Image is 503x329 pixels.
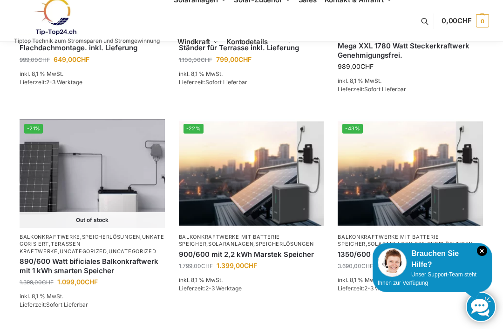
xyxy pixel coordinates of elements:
span: 2-3 Werktage [205,285,242,292]
p: , , , , , [20,234,165,255]
span: Lieferzeit: [20,79,82,86]
div: Brauchen Sie Hilfe? [378,248,487,270]
bdi: 1.399,00 [20,279,54,286]
span: CHF [238,55,251,63]
a: -21% Out of stockASE 1000 Batteriespeicher [20,119,165,228]
span: CHF [38,56,50,63]
a: -43%Balkonkraftwerk mit Marstek Speicher [338,119,483,228]
span: Sofort Lieferbar [205,79,247,86]
a: -22%Balkonkraftwerk mit Marstek Speicher [179,119,324,228]
p: inkl. 8,1 % MwSt. [338,276,483,284]
span: Lieferzeit: [179,79,247,86]
span: CHF [42,279,54,286]
a: Windkraft [174,21,223,63]
span: Lieferzeit: [179,285,242,292]
a: Balkonkraftwerke mit Batterie Speicher [338,234,439,247]
span: CHF [201,56,212,63]
a: Kontodetails [223,21,272,63]
a: Speicherlösungen [255,241,313,247]
i: Schließen [477,246,487,256]
span: CHF [201,262,213,269]
p: inkl. 8,1 % MwSt. [20,70,165,78]
span: 0 [476,14,489,27]
span: CHF [76,55,89,63]
span: 0,00 [442,16,472,25]
span: Lieferzeit: [338,86,406,93]
span: 2-3 Werktage [46,79,82,86]
span: CHF [85,278,98,286]
bdi: 799,00 [216,55,251,63]
bdi: 999,00 [20,56,50,63]
p: , , [179,234,324,248]
span: CHF [457,16,472,25]
a: Speicherlösungen [82,234,140,240]
img: Balkonkraftwerk mit Marstek Speicher [179,119,324,228]
span: Kontodetails [226,37,268,46]
a: Uncategorized [109,248,156,255]
bdi: 1.099,00 [57,278,98,286]
bdi: 1.100,00 [179,56,212,63]
p: inkl. 8,1 % MwSt. [179,70,324,78]
a: 900/600 mit 2,2 kWh Marstek Speicher [179,250,324,259]
p: , , [338,234,483,248]
span: Unser Support-Team steht Ihnen zur Verfügung [378,271,476,286]
bdi: 1.799,00 [179,262,213,269]
span: Windkraft [177,37,210,46]
a: Solaranlagen [208,241,253,247]
bdi: 3.690,00 [338,262,373,269]
span: CHF [360,62,374,70]
p: inkl. 8,1 % MwSt. [20,292,165,301]
img: Customer service [378,248,407,277]
span: Sofort Lieferbar [364,86,406,93]
span: Sofort Lieferbar [46,301,88,308]
a: Balkonkraftwerke [20,234,80,240]
p: inkl. 8,1 % MwSt. [338,77,483,85]
span: CHF [244,262,257,269]
bdi: 1.399,00 [217,262,257,269]
a: Unkategorisiert [20,234,164,247]
span: Lieferzeit: [338,285,401,292]
a: 0,00CHF 0 [442,7,489,35]
a: 1350/600 mit 4,4 kWh Marstek Speicher [338,250,483,259]
span: 2-3 Werktage [364,285,401,292]
p: inkl. 8,1 % MwSt. [179,276,324,284]
bdi: 989,00 [338,62,374,70]
img: ASE 1000 Batteriespeicher [20,119,165,228]
a: 890/600 Watt bificiales Balkonkraftwerk mit 1 kWh smarten Speicher [20,257,165,275]
a: Balkonkraftwerke mit Batterie Speicher [179,234,280,247]
img: Balkonkraftwerk mit Marstek Speicher [338,119,483,228]
bdi: 649,00 [54,55,89,63]
a: Terassen Kraftwerke [20,241,81,254]
a: Uncategorized [60,248,107,255]
a: Solaranlagen [367,241,413,247]
p: Tiptop Technik zum Stromsparen und Stromgewinnung [14,38,160,44]
a: Speicherlösungen [415,241,473,247]
span: CHF [361,262,373,269]
span: Lieferzeit: [20,301,88,308]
